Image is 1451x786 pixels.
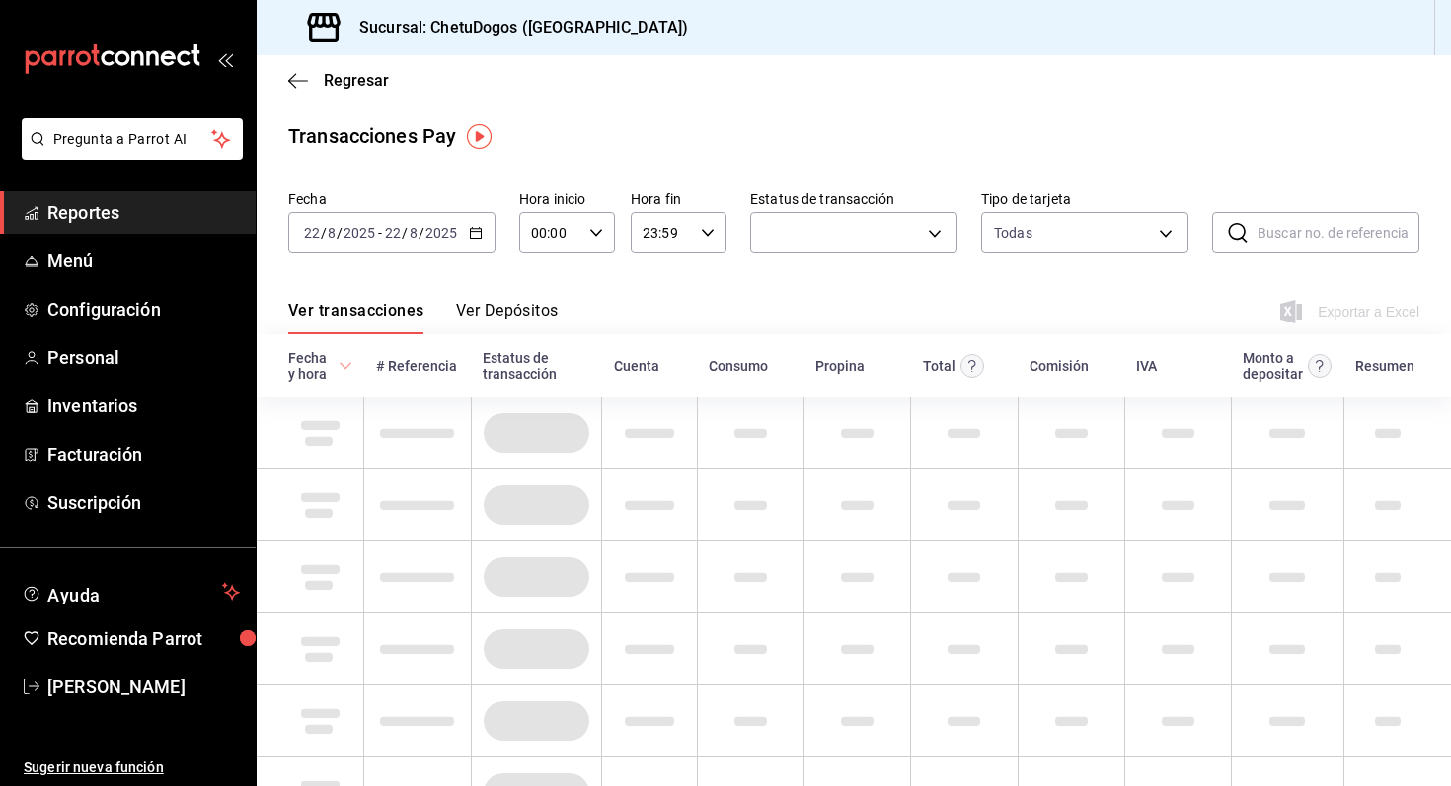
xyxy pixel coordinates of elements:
[327,225,337,241] input: --
[288,71,389,90] button: Regresar
[47,674,240,700] span: [PERSON_NAME]
[960,354,984,378] svg: Este monto equivale al total pagado por el comensal antes de aplicar Comisión e IVA.
[47,393,240,419] span: Inventarios
[419,225,424,241] span: /
[981,192,1188,206] label: Tipo de tarjeta
[47,580,214,604] span: Ayuda
[47,296,240,322] span: Configuración
[47,441,240,467] span: Facturación
[337,225,343,241] span: /
[1308,354,1332,378] svg: Este es el monto resultante del total pagado menos comisión e IVA. Esta será la parte que se depo...
[424,225,458,241] input: ----
[467,124,492,149] img: Tooltip marker
[22,118,243,160] button: Pregunta a Parrot AI
[376,358,457,374] div: # Referencia
[1243,350,1303,382] div: Monto a depositar
[709,358,768,374] div: Consumo
[519,192,615,206] label: Hora inicio
[1355,358,1414,374] div: Resumen
[1030,358,1089,374] div: Comisión
[409,225,419,241] input: --
[53,129,212,150] span: Pregunta a Parrot AI
[288,192,496,206] label: Fecha
[288,350,352,382] span: Fecha y hora
[614,358,659,374] div: Cuenta
[456,301,559,334] button: Ver Depósitos
[303,225,321,241] input: --
[288,301,424,334] button: Ver transacciones
[994,223,1032,243] div: Todas
[343,225,376,241] input: ----
[47,248,240,274] span: Menú
[750,192,957,206] label: Estatus de transacción
[14,143,243,164] a: Pregunta a Parrot AI
[217,51,233,67] button: open_drawer_menu
[378,225,382,241] span: -
[1136,358,1157,374] div: IVA
[483,350,589,382] div: Estatus de transacción
[631,192,726,206] label: Hora fin
[47,625,240,652] span: Recomienda Parrot
[402,225,408,241] span: /
[47,199,240,226] span: Reportes
[321,225,327,241] span: /
[288,350,335,382] div: Fecha y hora
[288,301,559,334] div: navigation tabs
[47,489,240,516] span: Suscripción
[815,358,865,374] div: Propina
[324,71,389,90] span: Regresar
[923,358,955,374] div: Total
[344,16,688,39] h3: Sucursal: ChetuDogos ([GEOGRAPHIC_DATA])
[47,344,240,371] span: Personal
[24,757,240,778] span: Sugerir nueva función
[288,121,456,151] div: Transacciones Pay
[1258,213,1419,252] input: Buscar no. de referencia
[384,225,402,241] input: --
